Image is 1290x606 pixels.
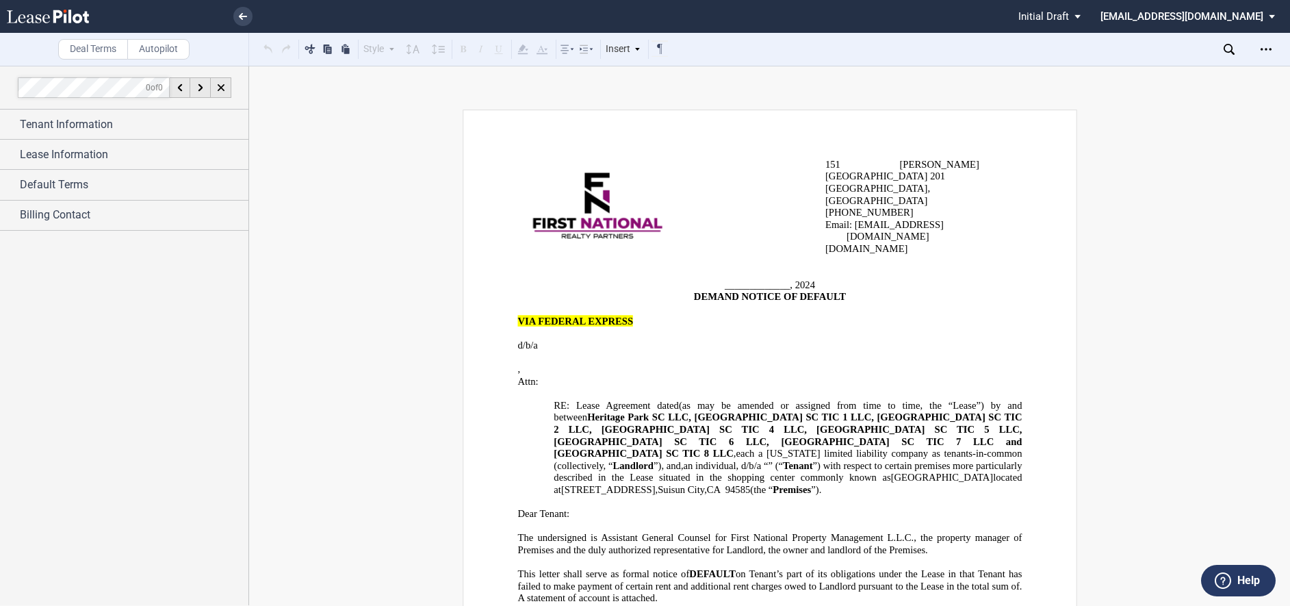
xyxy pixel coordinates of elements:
[554,460,1024,483] span: ”) with respect to certain premises more particularly described in the Lease situated in the shop...
[1201,565,1276,596] button: Help
[20,177,88,193] span: Default Terms
[706,484,720,496] span: CA
[825,207,913,218] span: [PHONE_NUMBER]
[517,568,1024,592] span: on Tenant’s part of its obligations under the Lease in that Tenant has failed to make payment of ...
[554,400,679,412] span: RE: Lease Agreement dated
[704,484,707,496] span: ,
[930,171,945,182] span: 201
[20,116,113,133] span: Tenant Information
[146,82,151,92] span: 0
[517,364,520,375] span: ,
[750,484,773,496] span: (the “
[825,159,840,171] span: 151
[58,39,128,60] label: Deal Terms
[320,40,336,57] button: Copy
[1019,581,1022,592] span: .
[783,460,812,472] span: Tenant
[736,460,768,472] span: , d/b/a “
[532,173,662,240] img: 47197919_622135834868543_7426940384061685760_n.png
[517,340,537,351] span: d/b/a
[825,183,932,206] span: [GEOGRAPHIC_DATA], [GEOGRAPHIC_DATA]
[733,448,736,459] span: ,
[736,448,1022,459] span: each a [US_STATE] limited liability company as tenants-in-common
[158,82,163,92] span: 0
[680,460,683,472] span: ,
[20,207,90,223] span: Billing Contact
[337,40,354,57] button: Paste
[554,472,1024,495] span: located at
[811,484,821,496] span: ”).
[146,82,163,92] span: of
[302,40,318,57] button: Cut
[604,40,643,58] div: Insert
[661,460,681,472] span: , and
[1255,38,1277,60] div: Open Lease options menu
[517,532,1024,555] span: The undersigned is Assistant General Counsel for First National Property Management L.L.C., the p...
[517,375,538,387] span: Attn:
[890,472,993,483] span: [GEOGRAPHIC_DATA]
[554,460,612,472] span: (collectively, “
[1018,10,1069,23] span: Initial Draft
[689,568,736,580] span: DEFAULT
[653,460,660,472] span: ”)
[693,291,845,303] span: DEMAND NOTICE OF DEFAULT
[1237,572,1260,590] label: Help
[517,592,657,604] span: A statement of account is attached.
[517,315,633,327] span: VIA FEDERAL EXPRESS
[517,568,689,580] span: This letter shall serve as formal notice of
[652,40,668,57] button: Toggle Control Characters
[825,219,943,242] span: Email: [EMAIL_ADDRESS][DOMAIN_NAME]
[560,484,655,496] span: [STREET_ADDRESS]
[795,279,814,291] span: 2024
[127,39,190,60] label: Autopilot
[655,484,658,496] span: ,
[612,460,653,472] span: Landlord
[773,484,811,496] span: Premises
[20,147,108,163] span: Lease Information
[658,484,704,496] span: Suisun City
[554,412,1024,459] span: Heritage Park SC LLC, [GEOGRAPHIC_DATA] SC TIC 1 LLC, [GEOGRAPHIC_DATA] SC TIC 2 LLC, [GEOGRAPHIC...
[683,460,736,472] span: an individual
[517,508,569,520] span: Dear Tenant:
[725,279,792,291] span: _____________,
[768,460,783,472] span: ” (“
[725,484,750,496] span: 94585
[825,243,907,255] span: [DOMAIN_NAME]
[554,400,1024,423] span: (as may be amended or assigned from time to time, the “Lease”) by and between
[825,159,979,182] span: [PERSON_NAME][GEOGRAPHIC_DATA]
